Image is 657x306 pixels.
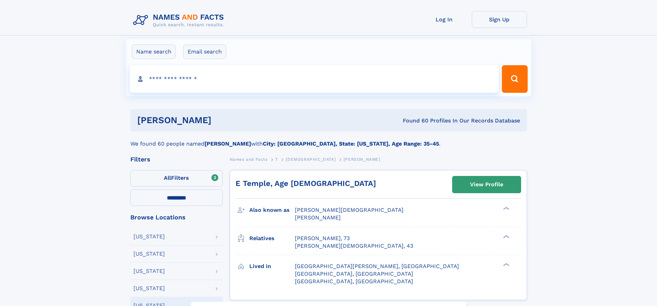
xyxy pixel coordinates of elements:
[130,131,527,148] div: We found 60 people named with .
[295,242,413,250] a: [PERSON_NAME][DEMOGRAPHIC_DATA], 43
[275,155,278,164] a: T
[249,233,295,244] h3: Relatives
[133,286,165,291] div: [US_STATE]
[452,176,521,193] a: View Profile
[263,140,439,147] b: City: [GEOGRAPHIC_DATA], State: [US_STATE], Age Range: 35-45
[249,260,295,272] h3: Lived in
[295,214,341,221] span: [PERSON_NAME]
[417,11,472,28] a: Log In
[230,155,268,164] a: Names and Facts
[472,11,527,28] a: Sign Up
[205,140,251,147] b: [PERSON_NAME]
[307,117,520,125] div: Found 60 Profiles In Our Records Database
[295,278,413,285] span: [GEOGRAPHIC_DATA], [GEOGRAPHIC_DATA]
[286,157,336,162] span: [DEMOGRAPHIC_DATA]
[295,235,350,242] a: [PERSON_NAME], 73
[344,157,380,162] span: [PERSON_NAME]
[236,179,376,188] a: E Temple, Age [DEMOGRAPHIC_DATA]
[133,268,165,274] div: [US_STATE]
[501,206,510,211] div: ❯
[133,251,165,257] div: [US_STATE]
[183,45,226,59] label: Email search
[502,65,527,93] button: Search Button
[130,156,223,162] div: Filters
[295,270,413,277] span: [GEOGRAPHIC_DATA], [GEOGRAPHIC_DATA]
[130,214,223,220] div: Browse Locations
[130,170,223,187] label: Filters
[249,204,295,216] h3: Also known as
[501,262,510,267] div: ❯
[133,234,165,239] div: [US_STATE]
[295,207,404,213] span: [PERSON_NAME][DEMOGRAPHIC_DATA]
[286,155,336,164] a: [DEMOGRAPHIC_DATA]
[501,234,510,239] div: ❯
[137,116,307,125] h1: [PERSON_NAME]
[130,11,230,30] img: Logo Names and Facts
[132,45,176,59] label: Name search
[164,175,171,181] span: All
[130,65,499,93] input: search input
[295,263,459,269] span: [GEOGRAPHIC_DATA][PERSON_NAME], [GEOGRAPHIC_DATA]
[470,177,503,193] div: View Profile
[275,157,278,162] span: T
